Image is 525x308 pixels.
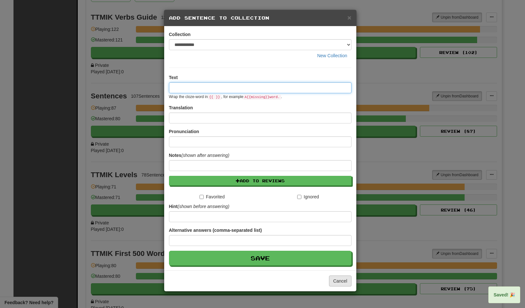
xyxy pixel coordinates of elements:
[169,15,351,21] h5: Add Sentence to Collection
[169,251,351,266] button: Save
[297,194,319,200] label: Ignored
[200,194,225,200] label: Favorited
[169,74,178,81] label: Text
[313,50,351,61] button: New Collection
[215,95,221,100] code: }}
[169,128,199,135] label: Pronunciation
[208,95,215,100] code: {{
[178,204,229,209] em: (shown before answering)
[297,195,301,199] input: Ignored
[347,14,351,21] span: ×
[243,95,281,100] code: A {{ missing }} word.
[488,286,520,303] div: Saved! 🎉
[169,31,191,38] label: Collection
[169,95,282,99] small: Wrap the cloze-word in , for example .
[329,276,351,286] button: Cancel
[169,176,351,186] button: Add to Reviews
[169,152,229,159] label: Notes
[169,203,229,210] label: Hint
[169,104,193,111] label: Translation
[347,14,351,21] button: Close
[169,227,262,233] label: Alternative answers (comma-separated list)
[200,195,204,199] input: Favorited
[181,153,229,158] em: (shown after answering)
